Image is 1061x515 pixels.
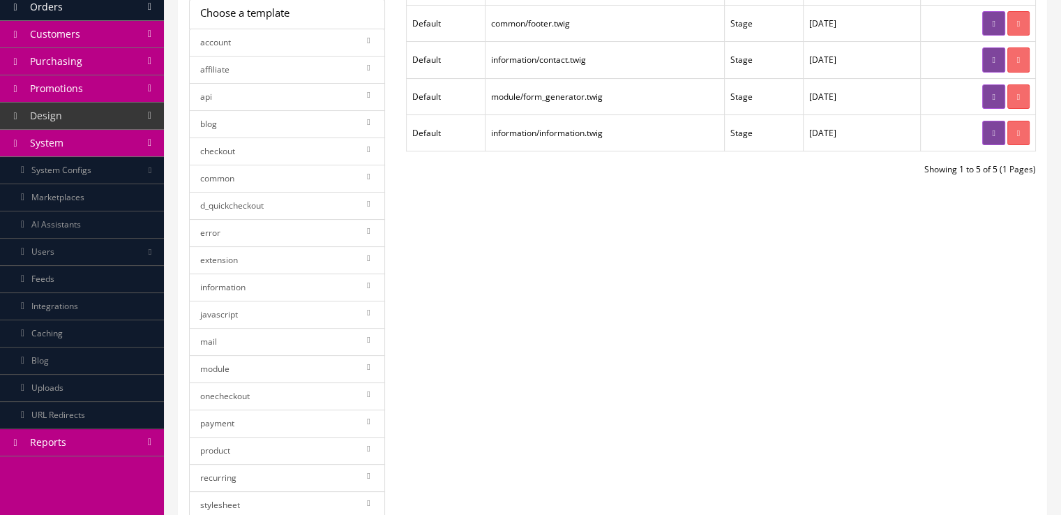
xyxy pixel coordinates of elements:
td: information/information.twig [485,114,725,151]
td: Stage [725,114,804,151]
a: Delete [1007,11,1030,36]
td: Default [407,78,486,114]
a: common [189,165,385,193]
td: common/footer.twig [485,6,725,42]
span: Promotions [30,82,83,95]
a: recurring [189,464,385,492]
td: Stage [725,6,804,42]
a: Edit [982,11,1004,36]
span: Customers [30,27,80,40]
td: [DATE] [803,42,921,78]
td: module/form_generator.twig [485,78,725,114]
div: Showing 1 to 5 of 5 (1 Pages) [721,163,1047,176]
a: Edit [982,47,1004,72]
span: Purchasing [30,54,82,68]
a: Delete [1007,84,1030,109]
a: module [189,355,385,383]
a: mail [189,328,385,356]
a: error [189,219,385,247]
a: product [189,437,385,465]
h4: Choose a template [200,7,374,19]
td: [DATE] [803,6,921,42]
a: information [189,274,385,301]
td: [DATE] [803,78,921,114]
a: Edit [982,84,1004,109]
a: checkout [189,137,385,165]
a: extension [189,246,385,274]
td: information/contact.twig [485,42,725,78]
td: [DATE] [803,114,921,151]
td: Stage [725,78,804,114]
a: blog [189,110,385,138]
span: Reports [30,435,66,449]
a: affiliate [189,56,385,84]
a: Delete [1007,121,1030,145]
a: payment [189,410,385,438]
a: api [189,83,385,111]
a: account [189,29,385,57]
a: Delete [1007,47,1030,72]
span: Design [30,109,62,122]
td: Stage [725,42,804,78]
a: onecheckout [189,382,385,410]
span: System [30,136,63,149]
td: Default [407,114,486,151]
td: Default [407,42,486,78]
a: javascript [189,301,385,329]
td: Default [407,6,486,42]
a: Edit [982,121,1004,145]
a: d_quickcheckout [189,192,385,220]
